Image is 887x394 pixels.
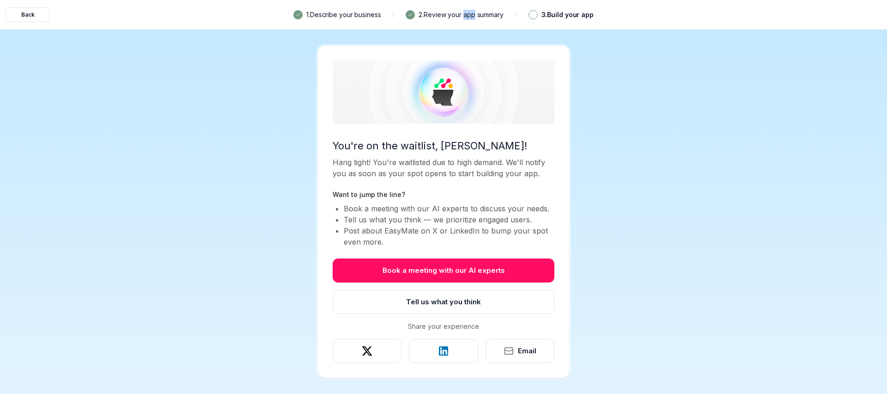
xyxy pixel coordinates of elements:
[333,290,554,314] button: Tell us what you think
[344,214,554,225] li: Tell us what you think — we prioritize engaged users.
[333,138,554,153] p: You're on the waitlist, [PERSON_NAME]!
[333,190,554,199] p: Want to jump the line?
[541,10,594,20] p: 3 . Build your app
[333,61,554,123] img: Waitlist Success
[486,339,554,363] button: Email
[419,10,504,20] p: 2 . Review your app summary
[333,259,554,283] button: Book a meeting with our AI experts
[344,203,554,214] li: Book a meeting with our AI experts to discuss your needs.
[344,225,554,247] li: Post about EasyMate on X or LinkedIn to bump your spot even more.
[306,10,381,20] p: 1 . Describe your business
[333,157,554,179] p: Hang tight! You're waitlisted due to high demand. We'll notify you as soon as your spot opens to ...
[408,321,479,332] p: Share your experience
[6,7,50,22] button: Back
